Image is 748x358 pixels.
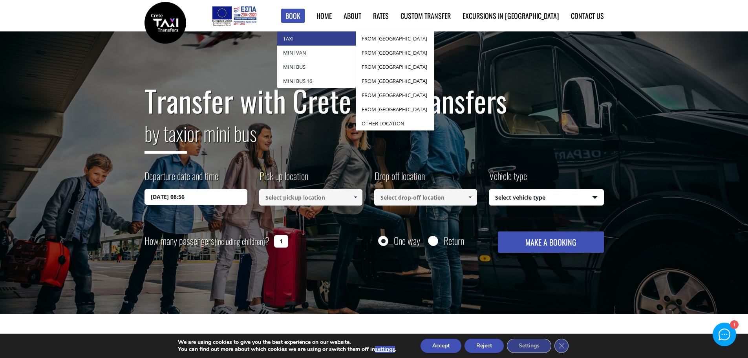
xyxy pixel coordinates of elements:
[344,11,361,21] a: About
[356,31,434,46] a: Taxi transfers from Chania airport
[281,9,305,23] a: Book
[394,236,420,246] label: One way
[178,339,396,346] p: We are using cookies to give you the best experience on our website.
[489,189,604,206] span: Select vehicle type
[571,11,604,21] a: Contact us
[421,339,461,353] button: Accept
[375,346,395,353] button: settings
[144,18,186,26] a: Crete Taxi Transfers | Safe Taxi Transfer Services from to Heraklion Airport, Chania Airport, Ret...
[316,11,332,21] a: Home
[144,117,604,160] h2: or mini bus
[356,46,434,60] a: Taxi transfers from Chania City
[259,189,362,206] input: Select pickup location
[214,235,265,247] small: (including children)
[498,231,604,253] button: MAKE A BOOKING
[259,169,308,189] label: Pick up location
[507,339,551,353] button: Settings
[277,31,356,46] a: Taxi
[373,11,389,21] a: Rates
[144,2,186,44] img: Crete Taxi Transfers | Safe Taxi Transfer Services from to Heraklion Airport, Chania Airport, Ret...
[554,339,569,353] button: Close GDPR Cookie Banner
[356,74,434,88] a: Taxi transfers from Heraklion City
[374,189,477,206] input: Select drop-off location
[144,169,218,189] label: Departure date and time
[356,102,434,116] a: Taxi transfers from Rethymnon City
[277,74,356,88] a: Mini Bus 16
[178,346,396,353] p: You can find out more about which cookies we are using or switch them off in .
[463,11,559,21] a: Excursions in [GEOGRAPHIC_DATA]
[444,236,464,246] label: Return
[356,116,434,130] a: other Location
[356,88,434,102] a: Taxi transfers from Heraklion Port
[730,321,738,329] div: 1
[277,60,356,74] a: Mini Bus
[277,46,356,60] a: Mini Van
[374,169,425,189] label: Drop off location
[356,60,434,74] a: Taxi transfers from Heraklion Airport
[489,169,527,189] label: Vehicle type
[349,189,362,206] a: Show All Items
[465,339,504,353] button: Reject
[144,118,187,154] span: by taxi
[211,4,258,28] img: e-bannersEUERDF180X90.jpg
[464,189,477,206] a: Show All Items
[401,11,451,21] a: Custom Transfer
[144,84,604,117] h1: Transfer with Crete Taxi Transfers
[144,231,269,251] label: How many passengers ?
